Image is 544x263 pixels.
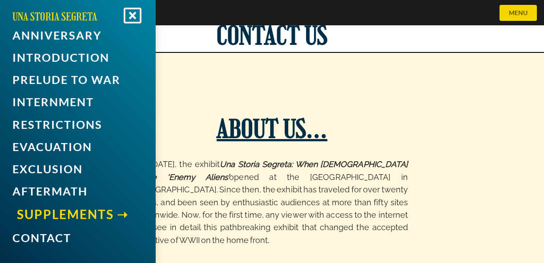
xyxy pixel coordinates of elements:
a: Internment [12,92,143,112]
a: PRELUDE TO WAR [12,69,143,89]
span: Una Storia Segreta: When [DEMOGRAPHIC_DATA] Were ‘Enemy Aliens’ [136,159,408,181]
a: Contact [12,227,143,247]
a: Aftermath [12,181,143,201]
a: Evacuation [12,136,143,156]
h1: About Us... [136,113,408,146]
a: Introduction [12,47,143,67]
a: Exclusion [12,159,143,179]
a: Anniversary [12,25,143,45]
a: Restrictions [12,114,143,134]
a: UNA STORIA SEGRETA [12,10,97,23]
a: Supplements [17,203,143,225]
button: MENU [500,5,537,21]
p: On [DATE], the exhibit opened at the [GEOGRAPHIC_DATA] in [GEOGRAPHIC_DATA]. Since then, the exhi... [136,146,408,259]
